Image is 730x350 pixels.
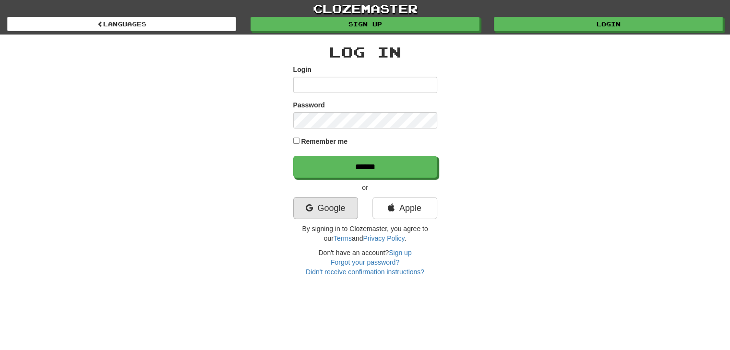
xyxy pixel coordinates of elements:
[301,137,347,146] label: Remember me
[293,44,437,60] h2: Log In
[372,197,437,219] a: Apple
[293,197,358,219] a: Google
[306,268,424,276] a: Didn't receive confirmation instructions?
[363,234,404,242] a: Privacy Policy
[331,258,399,266] a: Forgot your password?
[293,65,311,74] label: Login
[293,100,325,110] label: Password
[7,17,236,31] a: Languages
[251,17,479,31] a: Sign up
[389,249,411,257] a: Sign up
[293,224,437,243] p: By signing in to Clozemaster, you agree to our and .
[293,183,437,192] p: or
[334,234,352,242] a: Terms
[494,17,723,31] a: Login
[293,248,437,277] div: Don't have an account?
